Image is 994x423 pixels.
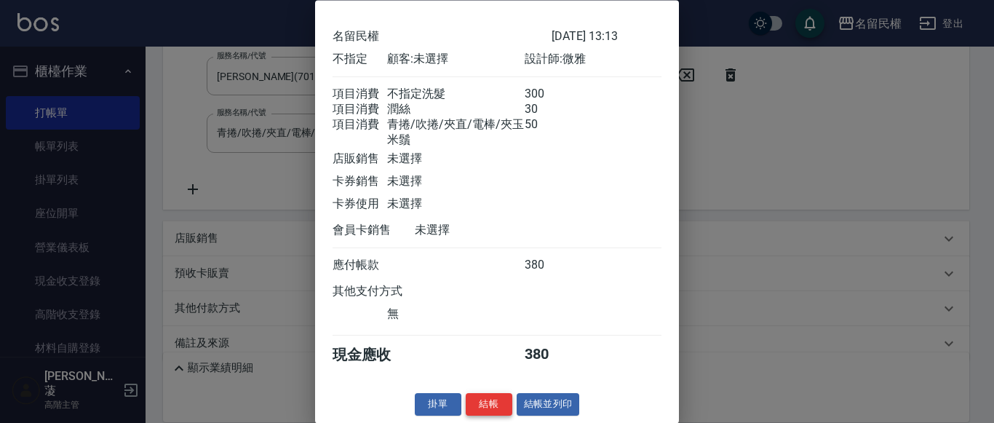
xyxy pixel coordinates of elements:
div: 項目消費 [333,103,387,118]
div: 不指定洗髮 [387,87,524,103]
button: 掛單 [415,394,461,416]
div: 現金應收 [333,346,415,365]
div: 設計師: 微雅 [525,52,661,68]
div: 30 [525,103,579,118]
button: 結帳 [466,394,512,416]
div: 顧客: 未選擇 [387,52,524,68]
div: 卡券銷售 [333,175,387,190]
div: 50 [525,118,579,149]
div: 未選擇 [387,175,524,190]
div: 應付帳款 [333,258,387,274]
div: 無 [387,307,524,323]
div: 青捲/吹捲/夾直/電棒/夾玉米鬚 [387,118,524,149]
div: [DATE] 13:13 [552,30,661,45]
div: 店販銷售 [333,152,387,167]
div: 未選擇 [387,152,524,167]
div: 未選擇 [387,197,524,213]
button: 結帳並列印 [517,394,580,416]
div: 不指定 [333,52,387,68]
div: 項目消費 [333,87,387,103]
div: 項目消費 [333,118,387,149]
div: 名留民權 [333,30,552,45]
div: 380 [525,258,579,274]
div: 潤絲 [387,103,524,118]
div: 會員卡銷售 [333,224,415,239]
div: 未選擇 [415,224,552,239]
div: 300 [525,87,579,103]
div: 其他支付方式 [333,285,442,300]
div: 卡券使用 [333,197,387,213]
div: 380 [525,346,579,365]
